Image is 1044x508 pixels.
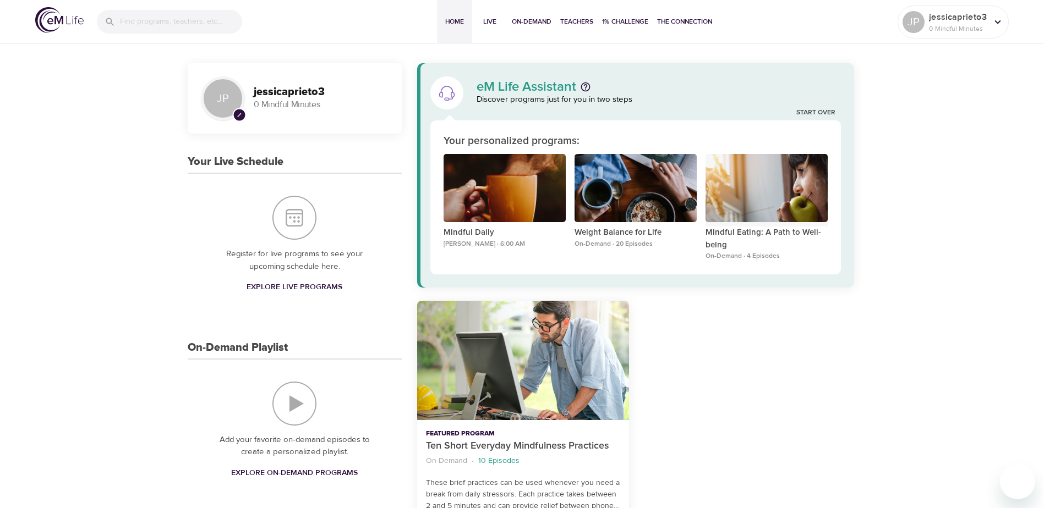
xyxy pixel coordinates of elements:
[242,277,347,297] a: Explore Live Programs
[444,134,580,150] p: Your personalized programs:
[472,454,474,468] li: ·
[210,248,380,273] p: Register for live programs to see your upcoming schedule here.
[477,80,576,93] p: eM Life Assistant
[512,16,551,27] span: On-Demand
[426,455,467,467] p: On-Demand
[272,196,316,240] img: Your Live Schedule
[1000,464,1035,499] iframe: Button to launch messaging window
[438,84,456,102] img: eM Life Assistant
[796,108,835,118] a: Start Over
[657,16,712,27] span: The Connection
[426,439,620,454] p: Ten Short Everyday Mindfulness Practices
[254,86,389,98] h3: jessicaprieto3
[444,239,566,249] p: [PERSON_NAME] · 6:00 AM
[929,10,987,24] p: jessicaprieto3
[706,227,828,251] p: Mindful Eating: A Path to Well-being
[477,93,841,106] p: Discover programs just for you in two steps
[201,76,245,120] div: JP
[188,156,283,168] h3: Your Live Schedule
[575,227,697,239] p: Weight Balance for Life
[575,154,697,227] button: Weight Balance for Life
[706,251,828,261] p: On-Demand · 4 Episodes
[247,280,342,294] span: Explore Live Programs
[706,154,828,227] button: Mindful Eating: A Path to Well-being
[426,454,620,468] nav: breadcrumb
[903,11,925,33] div: JP
[210,434,380,459] p: Add your favorite on-demand episodes to create a personalized playlist.
[478,455,520,467] p: 10 Episodes
[477,16,503,27] span: Live
[231,466,358,480] span: Explore On-Demand Programs
[35,7,84,33] img: logo
[272,382,316,426] img: On-Demand Playlist
[575,239,697,249] p: On-Demand · 20 Episodes
[560,16,593,27] span: Teachers
[602,16,648,27] span: 1% Challenge
[254,98,389,111] p: 0 Mindful Minutes
[227,463,362,483] a: Explore On-Demand Programs
[417,301,629,420] button: Ten Short Everyday Mindfulness Practices
[444,227,566,239] p: Mindful Daily
[426,429,620,439] p: Featured Program
[441,16,468,27] span: Home
[188,341,288,354] h3: On-Demand Playlist
[120,10,242,34] input: Find programs, teachers, etc...
[929,24,987,34] p: 0 Mindful Minutes
[444,154,566,227] button: Mindful Daily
